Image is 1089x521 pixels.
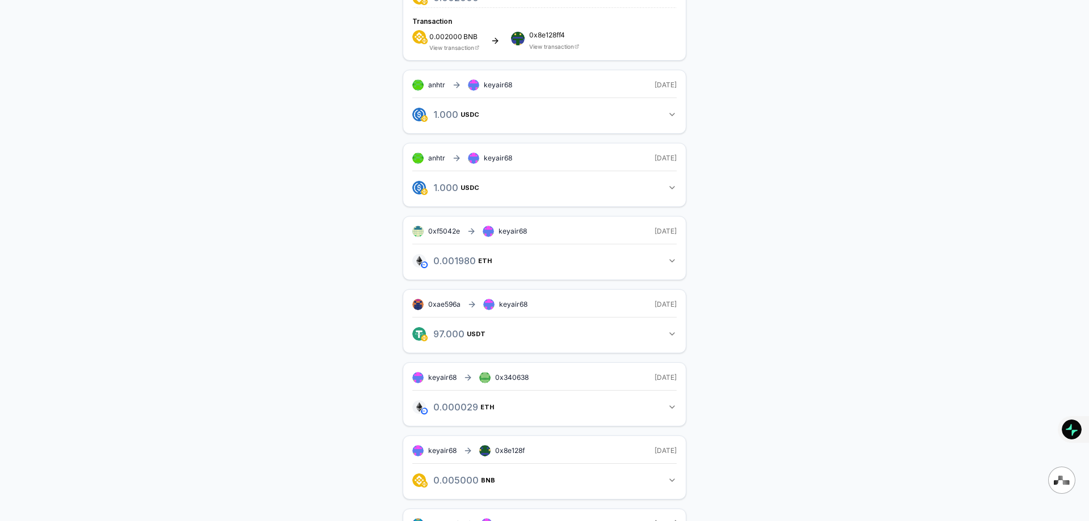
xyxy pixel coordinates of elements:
[481,477,495,484] span: BNB
[412,254,426,268] img: logo.png
[655,154,677,163] span: [DATE]
[429,32,462,41] span: 0.002000
[655,373,677,382] span: [DATE]
[412,327,426,341] img: logo.png
[412,17,452,26] span: Transaction
[484,154,512,163] span: keyair68
[428,154,445,163] span: anhtr
[412,105,677,124] button: 1.000USDC
[412,473,426,487] img: logo.png
[1054,476,1070,485] img: svg+xml,%3Csvg%20xmlns%3D%22http%3A%2F%2Fwww.w3.org%2F2000%2Fsvg%22%20width%3D%2228%22%20height%3...
[495,446,525,455] span: 0x8e128f
[499,300,527,309] span: keyair68
[412,181,426,194] img: logo.png
[529,32,579,39] span: 0x8e128ff4
[529,43,574,50] a: View transaction
[655,227,677,236] span: [DATE]
[484,81,512,90] span: keyair68
[412,397,677,417] button: 0.000029ETH
[412,178,677,197] button: 1.000USDC
[429,44,474,51] a: View transaction
[499,227,527,236] span: keyair68
[421,481,428,488] img: logo.png
[428,446,457,455] span: keyair68
[412,251,677,270] button: 0.001980ETH
[421,261,428,268] img: base-network.png
[655,81,677,90] span: [DATE]
[421,334,428,341] img: logo.png
[461,111,479,118] span: USDC
[655,300,677,309] span: [DATE]
[421,408,428,414] img: base-network.png
[412,324,677,344] button: 97.000USDT
[412,471,677,490] button: 0.005000BNB
[421,115,428,122] img: logo.png
[412,108,426,121] img: logo.png
[421,188,428,195] img: logo.png
[428,227,460,235] span: 0xf5042e
[412,400,426,414] img: logo.png
[461,184,479,191] span: USDC
[412,7,677,51] div: 0.002000BNB
[655,446,677,455] span: [DATE]
[428,300,461,308] span: 0xae596a
[463,33,478,40] span: BNB
[412,30,426,44] img: logo.png
[428,81,445,90] span: anhtr
[495,373,529,382] span: 0x340638
[428,373,457,382] span: keyair68
[421,37,428,44] img: logo.png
